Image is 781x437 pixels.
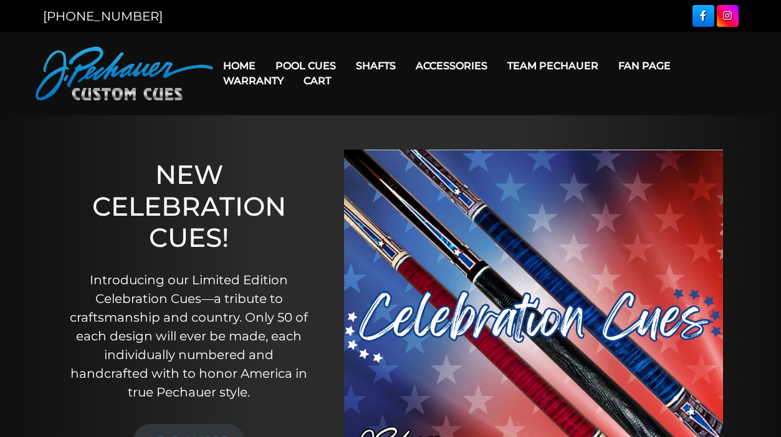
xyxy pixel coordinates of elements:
[294,65,341,97] a: Cart
[213,50,266,82] a: Home
[43,9,163,24] a: [PHONE_NUMBER]
[65,271,314,401] p: Introducing our Limited Edition Celebration Cues—a tribute to craftsmanship and country. Only 50 ...
[346,50,406,82] a: Shafts
[65,159,314,253] h1: NEW CELEBRATION CUES!
[266,50,346,82] a: Pool Cues
[497,50,608,82] a: Team Pechauer
[36,47,213,100] img: Pechauer Custom Cues
[406,50,497,82] a: Accessories
[608,50,681,82] a: Fan Page
[213,65,294,97] a: Warranty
